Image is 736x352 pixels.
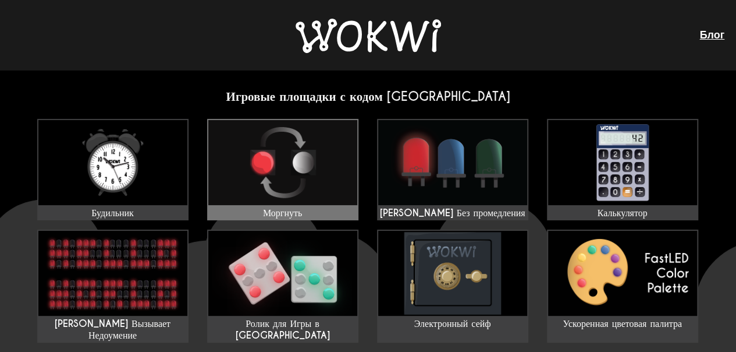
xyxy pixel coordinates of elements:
[378,120,527,205] img: Мигайте Без промедления
[296,19,441,53] img: Вокви
[236,318,330,342] ya-tr-span: Ролик для Игры в [GEOGRAPHIC_DATA]
[207,119,358,220] a: Моргнуть
[91,207,134,219] ya-tr-span: Будильник
[547,230,698,343] a: Ускоренная цветовая палитра
[380,207,525,219] ya-tr-span: [PERSON_NAME] Без промедления
[37,119,189,220] a: Будильник
[263,207,302,219] ya-tr-span: Моргнуть
[548,231,697,316] img: Ускоренная цветовая палитра
[38,120,187,205] img: Будильник
[414,318,491,330] ya-tr-span: Электронный сейф
[563,318,682,330] ya-tr-span: Ускоренная цветовая палитра
[226,89,510,104] ya-tr-span: Игровые площадки с кодом [GEOGRAPHIC_DATA]
[55,318,170,342] ya-tr-span: [PERSON_NAME] Вызывает Недоумение
[38,231,187,316] img: Чарли Вызывает Недоумение
[377,119,528,220] a: [PERSON_NAME] Без промедления
[208,120,357,205] img: Моргнуть
[37,230,189,343] a: [PERSON_NAME] Вызывает Недоумение
[377,230,528,343] a: Электронный сейф
[699,29,724,41] a: Блог
[378,231,527,316] img: Электронный сейф
[548,120,697,205] img: Калькулятор
[207,230,358,343] a: Ролик для Игры в [GEOGRAPHIC_DATA]
[547,119,698,220] a: Калькулятор
[598,207,648,219] ya-tr-span: Калькулятор
[208,231,357,316] img: Ролик для Игры в Кости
